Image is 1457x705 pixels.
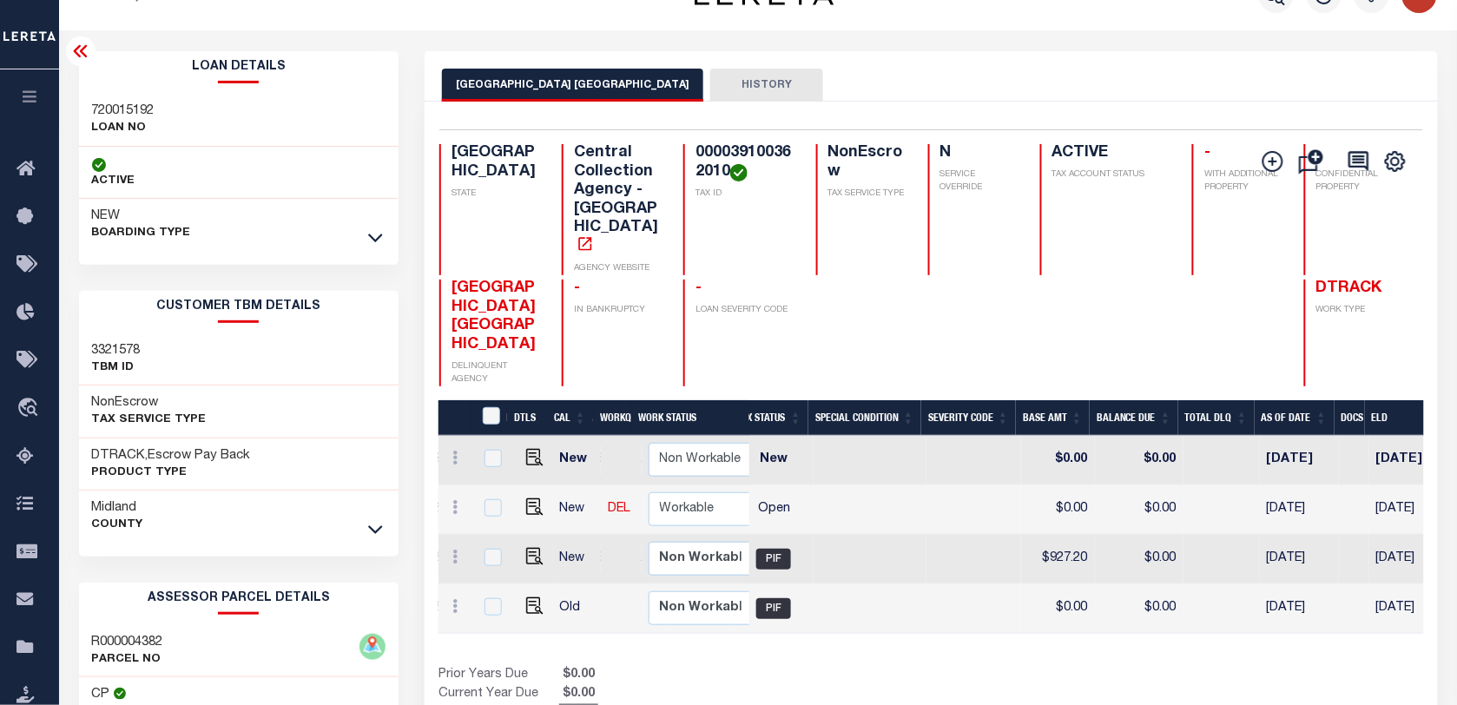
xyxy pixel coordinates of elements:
h3: 720015192 [92,102,155,120]
td: [DATE] [1369,436,1443,485]
p: ACTIVE [92,173,135,190]
p: AGENCY WEBSITE [574,262,663,275]
td: Current Year Due [438,685,559,704]
h4: N [940,144,1019,163]
p: PARCEL NO [92,651,163,669]
th: CAL: activate to sort column ascending [547,400,593,436]
p: TBM ID [92,359,141,377]
h4: [GEOGRAPHIC_DATA] [452,144,541,181]
p: Product Type [92,465,251,482]
th: Severity Code: activate to sort column ascending [921,400,1016,436]
th: &nbsp; [471,400,507,436]
span: $0.00 [559,685,598,704]
span: - [1204,145,1210,161]
p: WITH ADDITIONAL PROPERTY [1204,168,1283,194]
th: Docs [1335,400,1365,436]
h4: 000039100362010 [696,144,794,181]
th: DTLS [507,400,547,436]
td: New [553,485,602,535]
p: County [92,517,143,534]
i: travel_explore [16,398,44,420]
span: [GEOGRAPHIC_DATA] [GEOGRAPHIC_DATA] [452,280,536,352]
p: STATE [452,188,541,201]
h2: Loan Details [79,51,399,83]
td: Old [553,584,602,634]
span: PIF [756,549,791,570]
td: New [553,436,602,485]
h3: R000004382 [92,634,163,651]
h3: Midland [92,499,143,517]
p: TAX ID [696,188,794,201]
td: $927.20 [1021,535,1095,584]
th: Total DLQ: activate to sort column ascending [1178,400,1255,436]
td: [DATE] [1369,485,1443,535]
p: DELINQUENT AGENCY [452,360,541,386]
h3: NEW [92,208,191,225]
td: [DATE] [1369,535,1443,584]
span: - [696,280,702,296]
p: SERVICE OVERRIDE [940,168,1019,194]
p: TAX SERVICE TYPE [828,188,907,201]
td: [DATE] [1260,584,1339,634]
p: LOAN NO [92,120,155,137]
button: HISTORY [710,69,823,102]
td: New [735,436,814,485]
h3: CP [92,686,110,703]
th: WorkQ [593,400,631,436]
span: PIF [756,598,791,619]
p: Tax Service Type [92,412,207,429]
th: As of Date: activate to sort column ascending [1255,400,1335,436]
td: $0.00 [1095,535,1183,584]
h3: DTRACK,Escrow Pay Back [92,447,251,465]
h4: ACTIVE [1052,144,1172,163]
h4: NonEscrow [828,144,907,181]
td: $0.00 [1021,485,1095,535]
h4: Central Collection Agency - [GEOGRAPHIC_DATA] [574,144,663,257]
td: $0.00 [1095,584,1183,634]
td: $0.00 [1021,436,1095,485]
td: Prior Years Due [438,666,559,685]
p: IN BANKRUPTCY [574,304,663,317]
td: New [553,535,602,584]
span: $0.00 [559,666,598,685]
td: $0.00 [1095,485,1183,535]
th: Special Condition: activate to sort column ascending [808,400,921,436]
td: Open [735,485,814,535]
td: $0.00 [1021,584,1095,634]
th: Tax Status: activate to sort column ascending [729,400,808,436]
h3: NonEscrow [92,394,207,412]
p: LOAN SEVERITY CODE [696,304,794,317]
th: &nbsp;&nbsp;&nbsp;&nbsp;&nbsp;&nbsp;&nbsp;&nbsp;&nbsp;&nbsp; [438,400,471,436]
td: [DATE] [1260,485,1339,535]
td: $0.00 [1095,436,1183,485]
p: TAX ACCOUNT STATUS [1052,168,1172,181]
th: Balance Due: activate to sort column ascending [1090,400,1178,436]
th: Base Amt: activate to sort column ascending [1016,400,1090,436]
th: ELD: activate to sort column ascending [1365,400,1442,436]
a: DEL [608,503,630,515]
p: BOARDING TYPE [92,225,191,242]
td: [DATE] [1369,584,1443,634]
td: [DATE] [1260,436,1339,485]
h3: 3321578 [92,342,141,359]
button: [GEOGRAPHIC_DATA] [GEOGRAPHIC_DATA] [442,69,703,102]
h2: ASSESSOR PARCEL DETAILS [79,583,399,615]
td: [DATE] [1260,535,1339,584]
span: - [574,280,580,296]
th: Work Status [631,400,749,436]
h2: CUSTOMER TBM DETAILS [79,291,399,323]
